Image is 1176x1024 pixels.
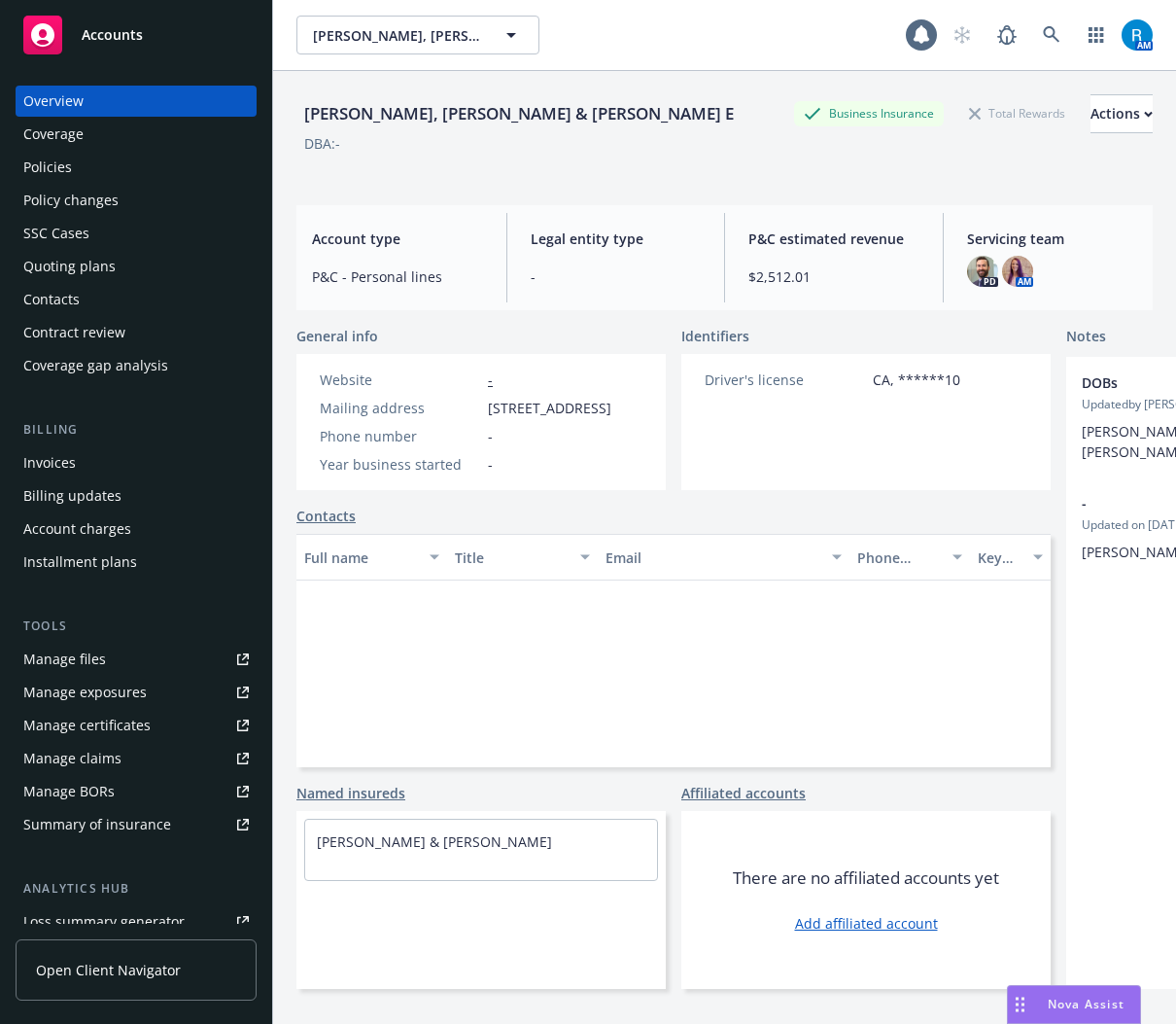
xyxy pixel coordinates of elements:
div: Contacts [23,284,80,315]
a: Manage claims [16,743,257,774]
div: SSC Cases [23,218,89,249]
span: Notes [1066,326,1106,349]
img: photo [1002,256,1033,287]
span: [PERSON_NAME], [PERSON_NAME] & [PERSON_NAME] E [313,25,481,46]
a: Search [1032,16,1071,54]
a: Contacts [296,506,356,526]
a: Billing updates [16,480,257,512]
div: Coverage [23,119,84,150]
div: Title [455,547,569,568]
div: Billing [16,420,257,440]
a: Contacts [16,284,257,315]
div: Email [605,547,820,568]
a: Installment plans [16,547,257,578]
a: Policies [16,152,257,183]
span: Account type [312,229,483,249]
span: P&C - Personal lines [312,266,483,287]
a: Named insureds [296,783,405,803]
div: Policies [23,152,72,183]
a: [PERSON_NAME] & [PERSON_NAME] [317,832,552,851]
span: [STREET_ADDRESS] [488,398,611,418]
div: Loss summary generator [23,906,185,937]
span: - [488,426,493,446]
span: Legal entity type [531,229,702,249]
div: Drag to move [1008,986,1032,1023]
div: Phone number [857,547,941,568]
div: Overview [23,86,84,117]
a: Start snowing [943,16,982,54]
a: Quoting plans [16,251,257,282]
a: Coverage [16,119,257,150]
span: - [531,266,702,287]
div: Contract review [23,317,125,348]
div: Phone number [320,426,480,446]
div: Invoices [23,447,76,478]
img: photo [1122,19,1153,51]
div: Quoting plans [23,251,116,282]
div: Key contact [978,547,1021,568]
div: Actions [1090,95,1153,132]
span: Servicing team [967,229,1138,249]
span: Accounts [82,27,143,43]
button: Phone number [849,534,970,581]
div: DBA: - [304,133,340,154]
a: Summary of insurance [16,809,257,840]
div: Analytics hub [16,879,257,899]
span: - [488,454,493,475]
button: [PERSON_NAME], [PERSON_NAME] & [PERSON_NAME] E [296,16,539,54]
div: Billing updates [23,480,121,512]
div: Mailing address [320,398,480,418]
button: Actions [1090,94,1153,133]
span: Open Client Navigator [36,960,181,980]
button: Full name [296,534,447,581]
a: Account charges [16,513,257,545]
div: Year business started [320,454,480,475]
button: Key contact [970,534,1051,581]
div: [PERSON_NAME], [PERSON_NAME] & [PERSON_NAME] E [296,101,742,126]
div: Manage files [23,644,106,675]
span: General info [296,326,378,346]
a: Manage exposures [16,677,257,708]
button: Nova Assist [1007,985,1141,1024]
a: Coverage gap analysis [16,350,257,381]
span: Identifiers [681,326,749,346]
div: Policy changes [23,185,119,216]
div: Total Rewards [959,101,1075,125]
button: Email [598,534,849,581]
a: Report a Bug [987,16,1026,54]
a: Invoices [16,447,257,478]
div: Manage exposures [23,677,147,708]
a: - [488,371,493,389]
div: Account charges [23,513,131,545]
span: There are no affiliated accounts yet [733,866,999,890]
div: Installment plans [23,547,137,578]
div: Full name [304,547,418,568]
a: Policy changes [16,185,257,216]
div: Manage certificates [23,710,151,741]
a: Manage files [16,644,257,675]
a: Switch app [1077,16,1116,54]
a: Loss summary generator [16,906,257,937]
div: Website [320,370,480,390]
a: Affiliated accounts [681,783,806,803]
div: Tools [16,617,257,636]
div: Manage claims [23,743,121,774]
span: Nova Assist [1048,996,1124,1012]
a: Contract review [16,317,257,348]
a: Overview [16,86,257,117]
div: Coverage gap analysis [23,350,168,381]
div: Summary of insurance [23,809,171,840]
a: Manage BORs [16,776,257,807]
span: $2,512.01 [748,266,919,287]
div: Manage BORs [23,776,115,807]
span: P&C estimated revenue [748,229,919,249]
a: Manage certificates [16,710,257,741]
div: Driver's license [705,370,865,390]
a: Add affiliated account [795,913,938,934]
div: Business Insurance [794,101,944,125]
a: Accounts [16,8,257,62]
button: Title [447,534,598,581]
img: photo [967,256,998,287]
a: SSC Cases [16,218,257,249]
